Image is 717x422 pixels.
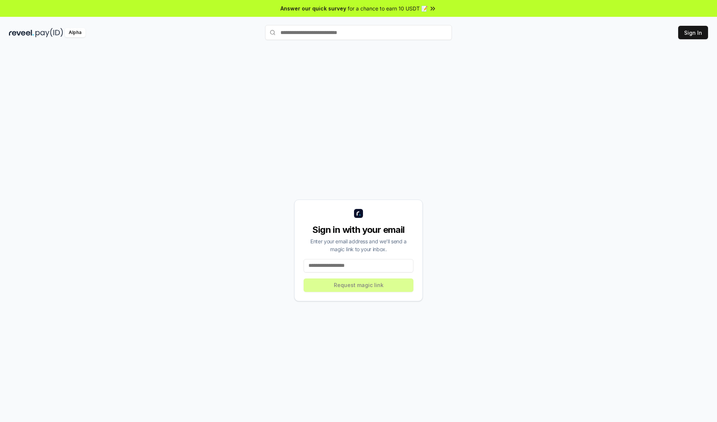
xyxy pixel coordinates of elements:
button: Sign In [678,26,708,39]
span: for a chance to earn 10 USDT 📝 [348,4,428,12]
img: reveel_dark [9,28,34,37]
img: pay_id [35,28,63,37]
div: Sign in with your email [304,224,413,236]
div: Alpha [65,28,86,37]
span: Answer our quick survey [280,4,346,12]
div: Enter your email address and we’ll send a magic link to your inbox. [304,237,413,253]
img: logo_small [354,209,363,218]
